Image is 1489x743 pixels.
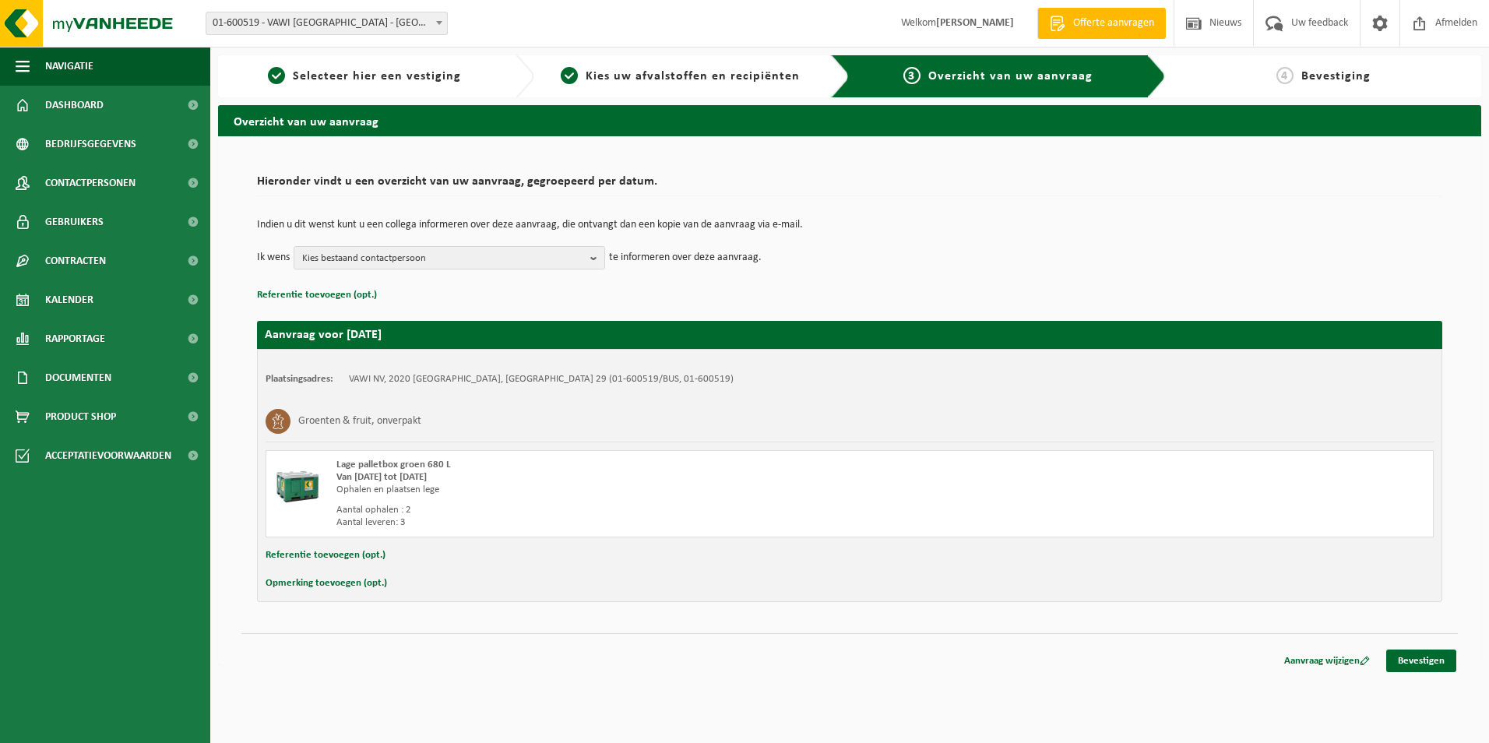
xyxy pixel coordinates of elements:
[336,516,912,529] div: Aantal leveren: 3
[1037,8,1166,39] a: Offerte aanvragen
[609,246,762,269] p: te informeren over deze aanvraag.
[302,247,584,270] span: Kies bestaand contactpersoon
[257,220,1442,231] p: Indien u dit wenst kunt u een collega informeren over deze aanvraag, die ontvangt dan een kopie v...
[903,67,921,84] span: 3
[336,460,451,470] span: Lage palletbox groen 680 L
[928,70,1093,83] span: Overzicht van uw aanvraag
[274,459,321,505] img: PB-LB-0680-HPE-GN-01.png
[45,319,105,358] span: Rapportage
[268,67,285,84] span: 1
[293,70,461,83] span: Selecteer hier een vestiging
[257,285,377,305] button: Referentie toevoegen (opt.)
[936,17,1014,29] strong: [PERSON_NAME]
[542,67,819,86] a: 2Kies uw afvalstoffen en recipiënten
[45,436,171,475] span: Acceptatievoorwaarden
[45,47,93,86] span: Navigatie
[266,545,385,565] button: Referentie toevoegen (opt.)
[586,70,800,83] span: Kies uw afvalstoffen en recipiënten
[336,472,427,482] strong: Van [DATE] tot [DATE]
[257,246,290,269] p: Ik wens
[257,175,1442,196] h2: Hieronder vindt u een overzicht van uw aanvraag, gegroepeerd per datum.
[45,164,136,202] span: Contactpersonen
[1386,650,1456,672] a: Bevestigen
[218,105,1481,136] h2: Overzicht van uw aanvraag
[1301,70,1371,83] span: Bevestiging
[45,280,93,319] span: Kalender
[45,241,106,280] span: Contracten
[336,504,912,516] div: Aantal ophalen : 2
[45,397,116,436] span: Product Shop
[206,12,447,34] span: 01-600519 - VAWI NV - ANTWERPEN
[1273,650,1382,672] a: Aanvraag wijzigen
[206,12,448,35] span: 01-600519 - VAWI NV - ANTWERPEN
[298,409,421,434] h3: Groenten & fruit, onverpakt
[266,374,333,384] strong: Plaatsingsadres:
[1069,16,1158,31] span: Offerte aanvragen
[45,86,104,125] span: Dashboard
[561,67,578,84] span: 2
[1276,67,1294,84] span: 4
[226,67,503,86] a: 1Selecteer hier een vestiging
[45,202,104,241] span: Gebruikers
[45,358,111,397] span: Documenten
[294,246,605,269] button: Kies bestaand contactpersoon
[265,329,382,341] strong: Aanvraag voor [DATE]
[45,125,136,164] span: Bedrijfsgegevens
[266,573,387,593] button: Opmerking toevoegen (opt.)
[349,373,734,386] td: VAWI NV, 2020 [GEOGRAPHIC_DATA], [GEOGRAPHIC_DATA] 29 (01-600519/BUS, 01-600519)
[336,484,912,496] div: Ophalen en plaatsen lege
